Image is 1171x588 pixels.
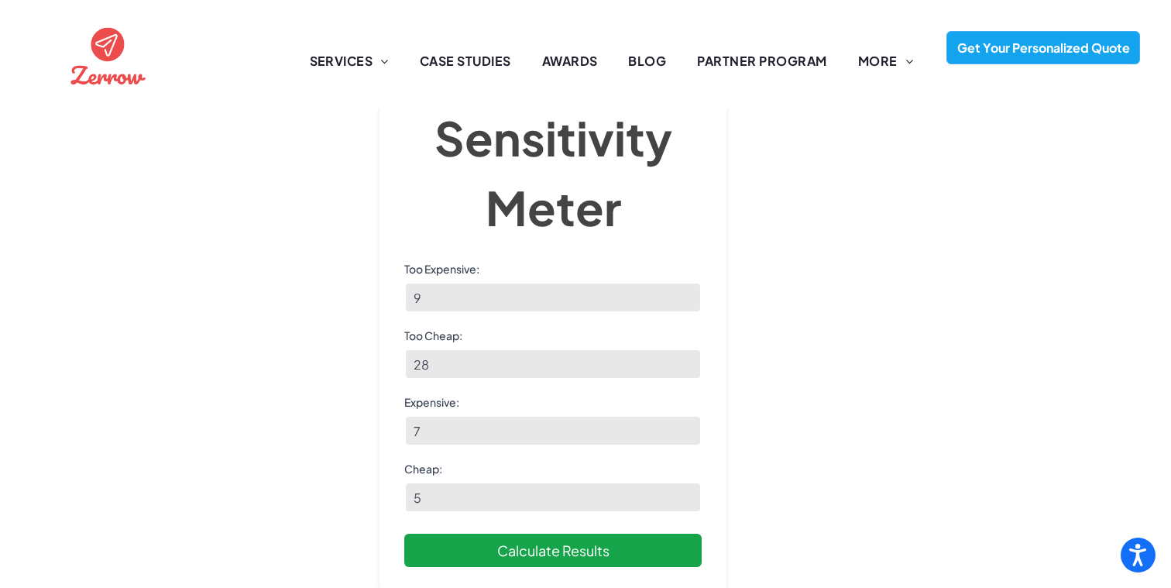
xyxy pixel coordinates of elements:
[404,349,702,380] input: Enter amount
[682,52,842,70] a: PARTNER PROGRAM
[527,52,613,70] a: AWARDS
[843,52,929,70] a: MORE
[404,394,702,410] label: Expensive:
[613,52,682,70] a: BLOG
[404,482,702,513] input: Enter amount
[404,534,702,567] button: Calculate Results
[67,14,149,97] img: the logo for zernow is a red circle with an airplane in it .
[952,32,1135,64] span: Get Your Personalized Quote
[404,33,702,242] h2: Price Sensitivity Meter
[404,261,702,277] label: Too Expensive:
[404,282,702,313] input: Enter amount
[946,31,1140,64] a: Get Your Personalized Quote
[294,52,404,70] a: SERVICES
[404,328,702,343] label: Too Cheap:
[404,52,527,70] a: CASE STUDIES
[404,461,702,476] label: Cheap:
[404,415,702,446] input: Enter amount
